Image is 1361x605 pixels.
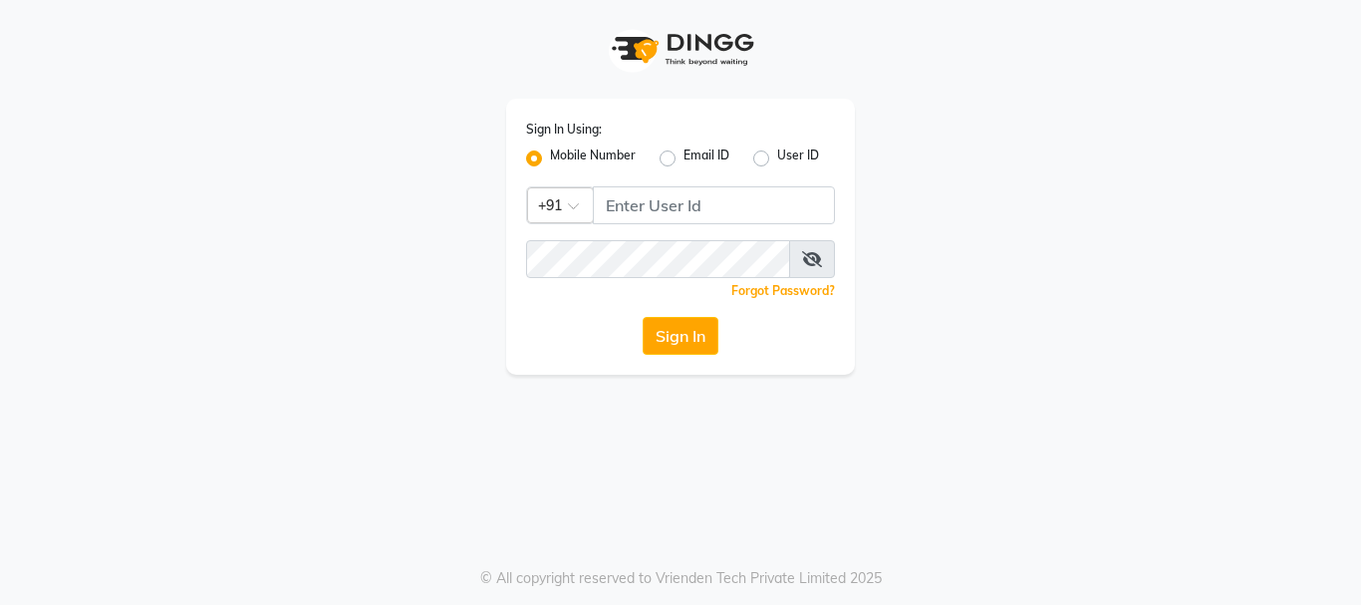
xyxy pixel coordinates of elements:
[526,240,790,278] input: Username
[643,317,718,355] button: Sign In
[593,186,835,224] input: Username
[550,147,636,170] label: Mobile Number
[683,147,729,170] label: Email ID
[526,121,602,139] label: Sign In Using:
[601,20,760,79] img: logo1.svg
[777,147,819,170] label: User ID
[731,283,835,298] a: Forgot Password?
